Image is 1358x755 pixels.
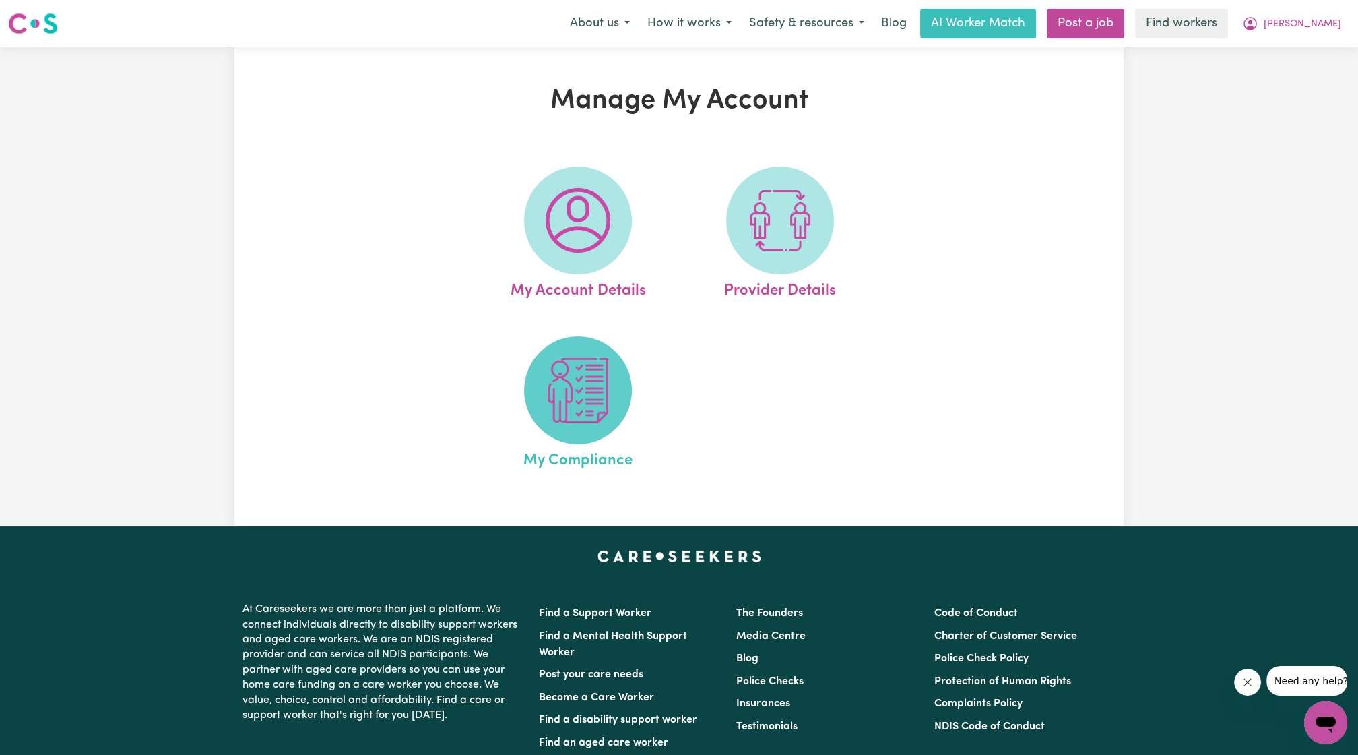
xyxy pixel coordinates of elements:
[736,653,758,664] a: Blog
[873,9,915,38] a: Blog
[934,698,1023,709] a: Complaints Policy
[8,11,58,36] img: Careseekers logo
[243,597,523,728] p: At Careseekers we are more than just a platform. We connect individuals directly to disability su...
[1135,9,1228,38] a: Find workers
[736,676,804,687] a: Police Checks
[1264,17,1341,32] span: [PERSON_NAME]
[8,9,82,20] span: Need any help?
[539,715,697,725] a: Find a disability support worker
[920,9,1036,38] a: AI Worker Match
[539,669,643,680] a: Post your care needs
[1233,9,1350,38] button: My Account
[740,9,873,38] button: Safety & resources
[523,444,633,473] span: My Compliance
[510,274,645,303] span: My Account Details
[1047,9,1124,38] a: Post a job
[561,9,639,38] button: About us
[736,721,798,732] a: Testimonials
[724,274,836,303] span: Provider Details
[391,85,967,117] h1: Manage My Account
[1266,666,1347,696] iframe: Message from company
[639,9,740,38] button: How it works
[597,551,761,562] a: Careseekers home page
[736,608,803,619] a: The Founders
[736,631,806,642] a: Media Centre
[1234,669,1261,696] iframe: Close message
[934,608,1018,619] a: Code of Conduct
[481,167,675,303] a: My Account Details
[934,653,1029,664] a: Police Check Policy
[934,721,1045,732] a: NDIS Code of Conduct
[736,698,790,709] a: Insurances
[481,336,675,473] a: My Compliance
[539,608,651,619] a: Find a Support Worker
[539,692,654,703] a: Become a Care Worker
[934,631,1077,642] a: Charter of Customer Service
[8,8,58,39] a: Careseekers logo
[1304,701,1347,744] iframe: Button to launch messaging window
[539,737,668,748] a: Find an aged care worker
[934,676,1071,687] a: Protection of Human Rights
[683,167,877,303] a: Provider Details
[539,631,687,658] a: Find a Mental Health Support Worker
